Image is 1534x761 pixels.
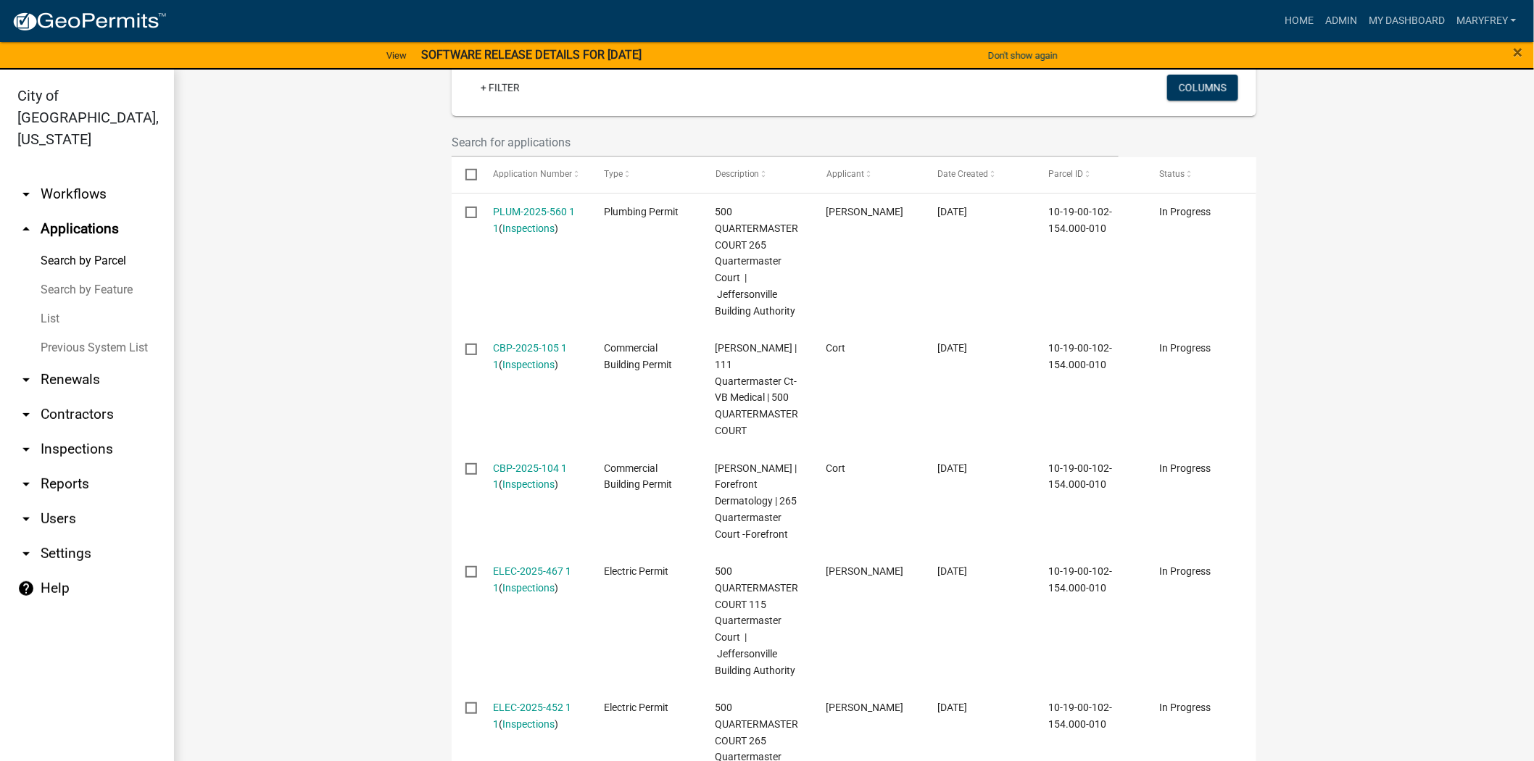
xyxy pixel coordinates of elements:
[503,478,555,490] a: Inspections
[452,128,1119,157] input: Search for applications
[1048,702,1112,730] span: 10-19-00-102-154.000-010
[924,157,1035,192] datatable-header-cell: Date Created
[826,462,846,474] span: Cort
[494,206,576,234] a: PLUM-2025-560 1 1
[17,186,35,203] i: arrow_drop_down
[452,157,479,192] datatable-header-cell: Select
[937,206,967,217] span: 10/02/2025
[716,169,760,179] span: Description
[1159,342,1211,354] span: In Progress
[605,565,669,577] span: Electric Permit
[1167,75,1238,101] button: Columns
[605,342,673,370] span: Commercial Building Permit
[605,462,673,491] span: Commercial Building Permit
[503,223,555,234] a: Inspections
[1279,7,1319,35] a: Home
[937,169,988,179] span: Date Created
[494,565,572,594] a: ELEC-2025-467 1 1
[605,169,623,179] span: Type
[1159,462,1211,474] span: In Progress
[479,157,590,192] datatable-header-cell: Application Number
[503,582,555,594] a: Inspections
[1159,565,1211,577] span: In Progress
[937,342,967,354] span: 09/30/2025
[716,342,799,436] span: Cort Rulketter | 111 Quartermaster Ct- VB Medical | 500 QUARTERMASTER COURT
[494,342,568,370] a: CBP-2025-105 1 1
[937,702,967,713] span: 08/19/2025
[503,718,555,730] a: Inspections
[17,475,35,493] i: arrow_drop_down
[494,702,572,730] a: ELEC-2025-452 1 1
[17,371,35,388] i: arrow_drop_down
[826,206,904,217] span: Erik Edmonson
[716,565,799,676] span: 500 QUARTERMASTER COURT 115 Quartermaster Court | Jeffersonville Building Authority
[17,580,35,597] i: help
[1514,42,1523,62] span: ×
[937,462,967,474] span: 09/30/2025
[1048,565,1112,594] span: 10-19-00-102-154.000-010
[494,460,577,494] div: ( )
[17,510,35,528] i: arrow_drop_down
[17,406,35,423] i: arrow_drop_down
[1159,206,1211,217] span: In Progress
[813,157,924,192] datatable-header-cell: Applicant
[826,702,904,713] span: Dale Cox
[1159,169,1185,179] span: Status
[716,462,797,540] span: Cort Rulketter | Forefront Dermatology | 265 Quartermaster Court -Forefront
[494,169,573,179] span: Application Number
[605,702,669,713] span: Electric Permit
[1159,702,1211,713] span: In Progress
[826,169,864,179] span: Applicant
[702,157,813,192] datatable-header-cell: Description
[1514,43,1523,61] button: Close
[494,699,577,733] div: ( )
[1035,157,1145,192] datatable-header-cell: Parcel ID
[982,43,1064,67] button: Don't show again
[1319,7,1363,35] a: Admin
[1048,169,1083,179] span: Parcel ID
[503,359,555,370] a: Inspections
[1145,157,1256,192] datatable-header-cell: Status
[1451,7,1522,35] a: MaryFrey
[937,565,967,577] span: 08/27/2025
[716,206,799,317] span: 500 QUARTERMASTER COURT 265 Quartermaster Court | Jeffersonville Building Authority
[1048,462,1112,491] span: 10-19-00-102-154.000-010
[1048,342,1112,370] span: 10-19-00-102-154.000-010
[469,75,531,101] a: + Filter
[381,43,412,67] a: View
[17,220,35,238] i: arrow_drop_up
[494,340,577,373] div: ( )
[421,48,642,62] strong: SOFTWARE RELEASE DETAILS FOR [DATE]
[1363,7,1451,35] a: My Dashboard
[590,157,701,192] datatable-header-cell: Type
[17,545,35,562] i: arrow_drop_down
[17,441,35,458] i: arrow_drop_down
[826,342,846,354] span: Cort
[1048,206,1112,234] span: 10-19-00-102-154.000-010
[605,206,679,217] span: Plumbing Permit
[494,462,568,491] a: CBP-2025-104 1 1
[826,565,904,577] span: Dale Cox
[494,204,577,237] div: ( )
[494,563,577,596] div: ( )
